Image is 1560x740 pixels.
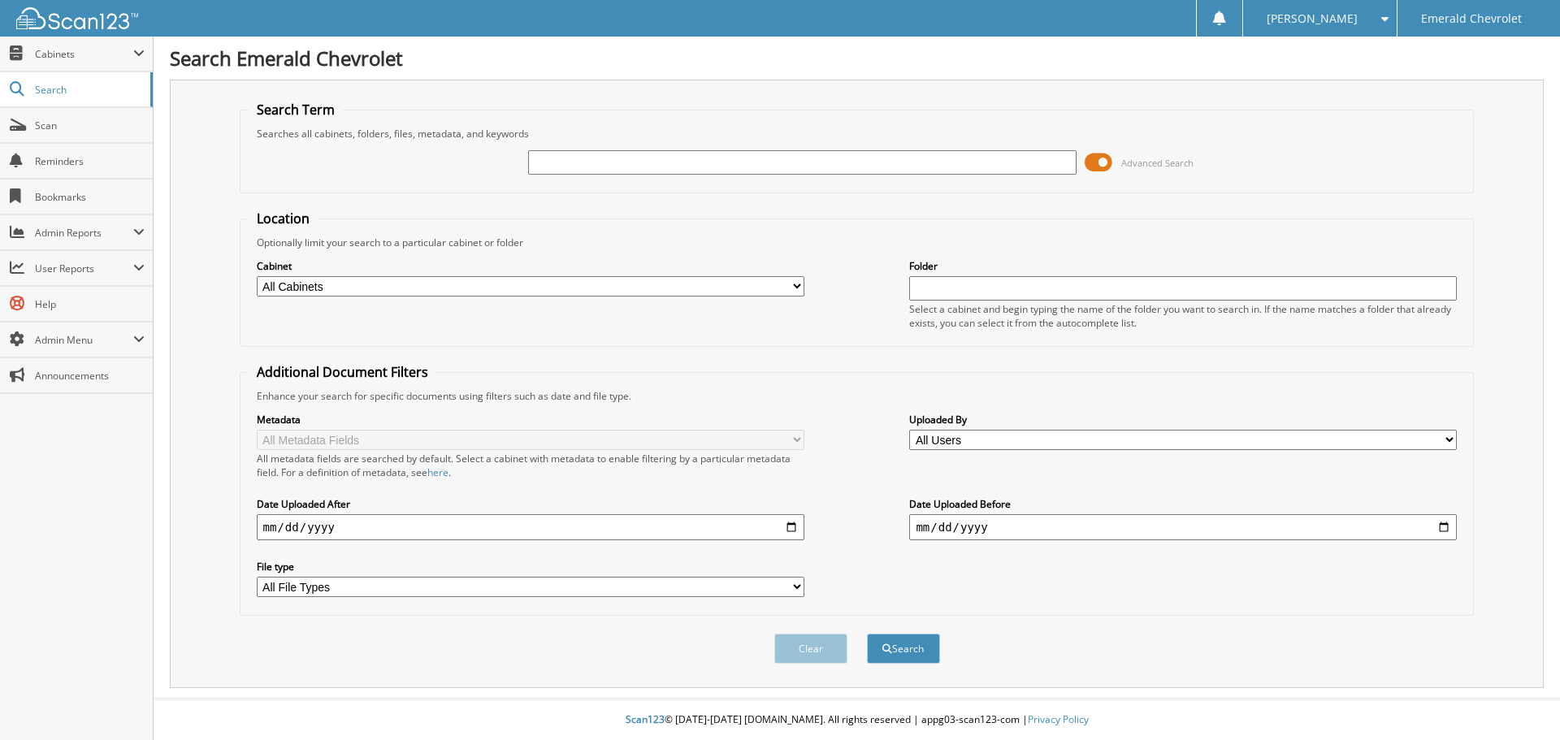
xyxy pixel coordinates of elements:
[35,154,145,168] span: Reminders
[1267,14,1358,24] span: [PERSON_NAME]
[249,127,1466,141] div: Searches all cabinets, folders, files, metadata, and keywords
[909,514,1457,540] input: end
[909,497,1457,511] label: Date Uploaded Before
[1421,14,1522,24] span: Emerald Chevrolet
[1121,157,1194,169] span: Advanced Search
[1028,712,1089,726] a: Privacy Policy
[249,236,1466,249] div: Optionally limit your search to a particular cabinet or folder
[35,297,145,311] span: Help
[170,45,1544,71] h1: Search Emerald Chevrolet
[35,119,145,132] span: Scan
[257,497,804,511] label: Date Uploaded After
[257,452,804,479] div: All metadata fields are searched by default. Select a cabinet with metadata to enable filtering b...
[35,262,133,275] span: User Reports
[257,560,804,573] label: File type
[249,210,318,227] legend: Location
[909,302,1457,330] div: Select a cabinet and begin typing the name of the folder you want to search in. If the name match...
[154,700,1560,740] div: © [DATE]-[DATE] [DOMAIN_NAME]. All rights reserved | appg03-scan123-com |
[909,413,1457,426] label: Uploaded By
[16,7,138,29] img: scan123-logo-white.svg
[35,333,133,347] span: Admin Menu
[35,83,142,97] span: Search
[867,634,940,664] button: Search
[257,413,804,426] label: Metadata
[257,514,804,540] input: start
[626,712,665,726] span: Scan123
[249,389,1466,403] div: Enhance your search for specific documents using filters such as date and file type.
[774,634,847,664] button: Clear
[35,47,133,61] span: Cabinets
[909,259,1457,273] label: Folder
[1479,662,1560,740] iframe: Chat Widget
[249,363,436,381] legend: Additional Document Filters
[249,101,343,119] legend: Search Term
[427,465,448,479] a: here
[35,190,145,204] span: Bookmarks
[35,369,145,383] span: Announcements
[35,226,133,240] span: Admin Reports
[257,259,804,273] label: Cabinet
